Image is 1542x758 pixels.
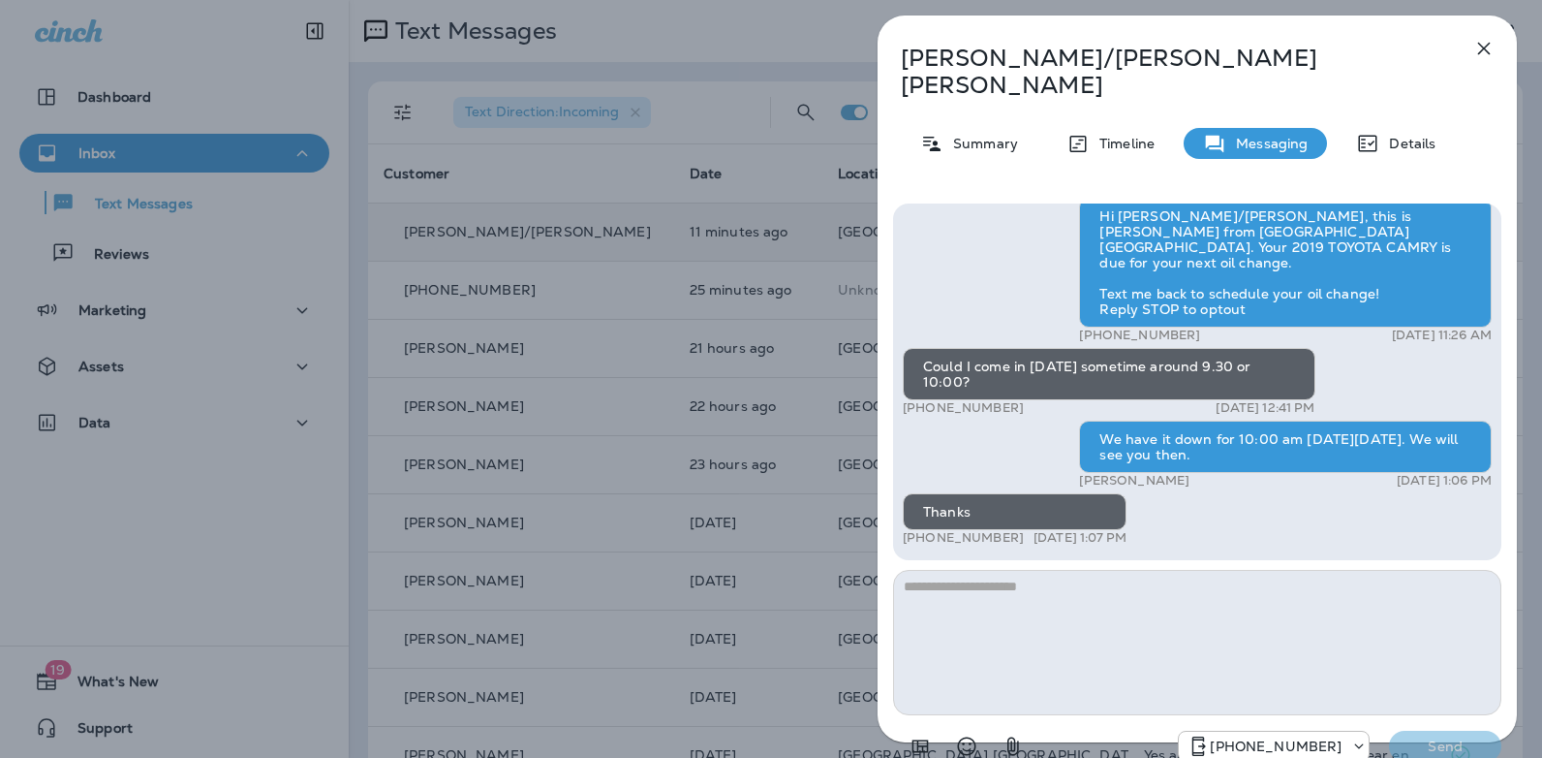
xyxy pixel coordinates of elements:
[1079,198,1492,328] div: Hi [PERSON_NAME]/[PERSON_NAME], this is [PERSON_NAME] from [GEOGRAPHIC_DATA] [GEOGRAPHIC_DATA]. Y...
[903,400,1024,416] p: [PHONE_NUMBER]
[1090,136,1155,151] p: Timeline
[1179,735,1369,758] div: +1 (984) 409-9300
[1079,328,1200,343] p: [PHONE_NUMBER]
[1079,473,1189,489] p: [PERSON_NAME]
[1397,473,1492,489] p: [DATE] 1:06 PM
[943,136,1018,151] p: Summary
[903,530,1024,546] p: [PHONE_NUMBER]
[903,348,1315,400] div: Could I come in [DATE] sometime around 9.30 or 10:00?
[901,45,1430,99] p: [PERSON_NAME]/[PERSON_NAME] [PERSON_NAME]
[1379,136,1435,151] p: Details
[1216,400,1314,416] p: [DATE] 12:41 PM
[1210,739,1342,754] p: [PHONE_NUMBER]
[1079,421,1492,473] div: We have it down for 10:00 am [DATE][DATE]. We will see you then.
[1226,136,1308,151] p: Messaging
[1033,530,1126,546] p: [DATE] 1:07 PM
[1392,328,1492,343] p: [DATE] 11:26 AM
[903,493,1126,530] div: Thanks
